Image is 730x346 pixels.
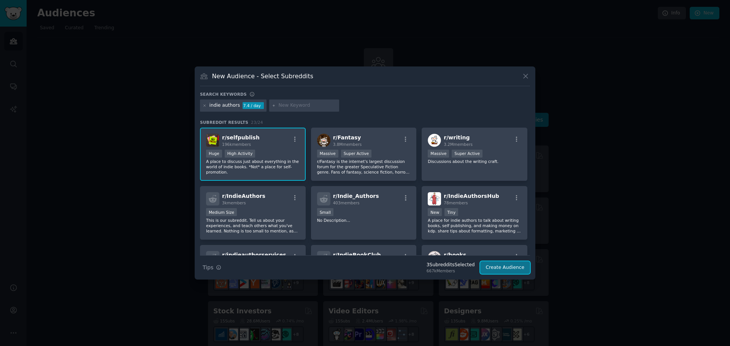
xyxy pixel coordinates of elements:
p: No Description... [317,218,411,223]
h3: New Audience - Select Subreddits [212,72,313,80]
span: Tips [203,264,213,272]
span: r/ Fantasy [333,134,361,141]
span: 78 members [444,201,468,205]
img: Fantasy [317,134,330,147]
span: Subreddit Results [200,120,248,125]
button: Tips [200,261,224,274]
button: Create Audience [480,261,530,274]
h3: Search keywords [200,92,247,97]
div: Super Active [341,150,372,158]
span: r/ indieauthorservices [222,252,286,258]
span: r/ books [444,252,466,258]
div: Medium Size [206,208,237,216]
span: 3.8M members [333,142,362,147]
div: indie authors [209,102,240,109]
span: 196k members [222,142,251,147]
span: r/ writing [444,134,470,141]
p: This is our subreddit. Tell us about your experiences, and teach others what you've learned. Noth... [206,218,300,234]
p: r/Fantasy is the internet's largest discussion forum for the greater Speculative Fiction genre. F... [317,159,411,175]
input: New Keyword [279,102,336,109]
img: IndieAuthorsHub [428,192,441,205]
div: New [428,208,442,216]
div: Huge [206,150,222,158]
span: r/ IndieAuthors [222,193,265,199]
div: High Activity [225,150,255,158]
img: books [428,251,441,264]
div: 3 Subreddit s Selected [427,262,475,269]
img: writing [428,134,441,147]
span: 23 / 24 [251,120,263,125]
div: Super Active [452,150,482,158]
p: Discussions about the writing craft. [428,159,521,164]
div: 667k Members [427,268,475,273]
span: r/ selfpublish [222,134,260,141]
div: Massive [428,150,449,158]
span: r/ Indie_Authors [333,193,379,199]
span: 3.2M members [444,142,473,147]
div: Small [317,208,333,216]
span: 3k members [222,201,246,205]
p: A place for indie authors to talk about writing books, self publishing, and making money on kdp. ... [428,218,521,234]
img: selfpublish [206,134,219,147]
span: 403 members [333,201,360,205]
div: Massive [317,150,338,158]
div: 7.4 / day [243,102,264,109]
span: r/ IndieBookClub [333,252,381,258]
span: r/ IndieAuthorsHub [444,193,499,199]
p: A place to discuss just about everything in the world of indie books. *Not* a place for self-prom... [206,159,300,175]
div: Tiny [444,208,458,216]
